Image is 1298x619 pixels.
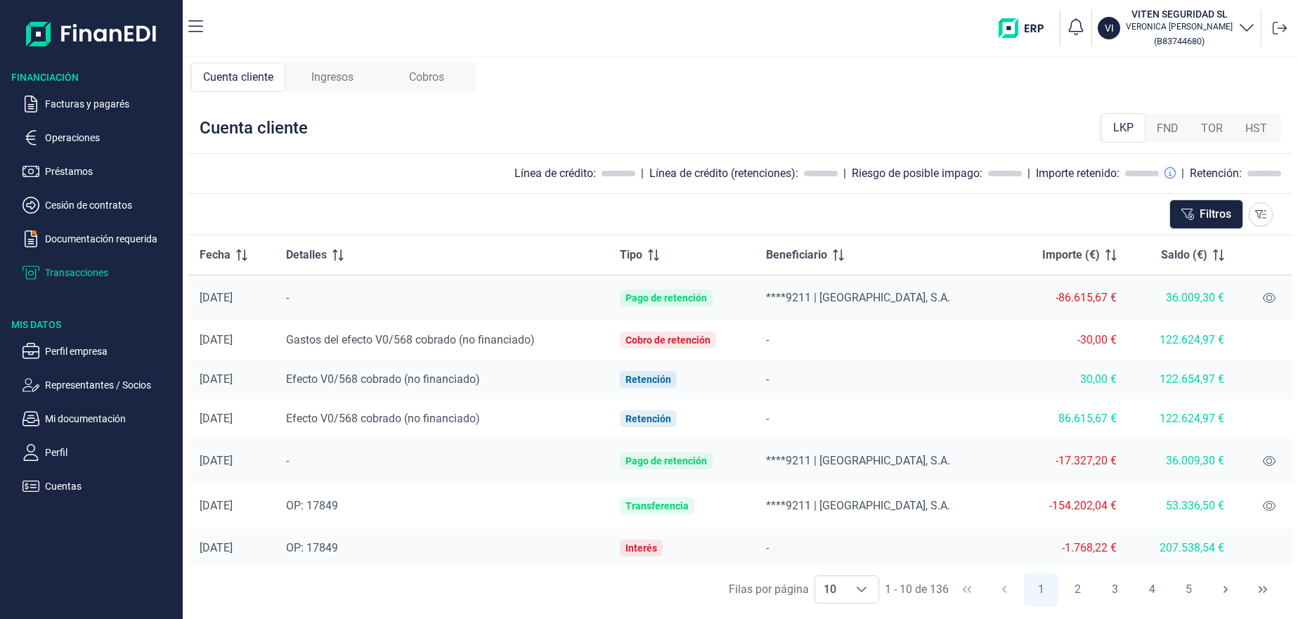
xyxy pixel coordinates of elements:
[766,541,769,554] span: -
[1234,115,1278,143] div: HST
[1139,412,1224,426] div: 122.624,97 €
[1157,120,1179,137] span: FND
[200,454,264,468] div: [DATE]
[45,444,177,461] p: Perfil
[1036,167,1119,181] div: Importe retenido:
[766,454,950,467] span: ****9211 | [GEOGRAPHIC_DATA], S.A.
[625,455,707,467] div: Pago de retención
[200,333,264,347] div: [DATE]
[200,541,264,555] div: [DATE]
[766,412,769,425] span: -
[1154,36,1205,46] small: Copiar cif
[1042,247,1100,263] span: Importe (€)
[1172,573,1206,606] button: Page 5
[729,581,809,598] div: Filas por página
[1098,573,1131,606] button: Page 3
[1146,115,1190,143] div: FND
[379,63,474,92] div: Cobros
[22,230,177,247] button: Documentación requerida
[950,573,984,606] button: First Page
[1020,412,1117,426] div: 86.615,67 €
[1126,7,1233,21] h3: VITEN SEGURIDAD SL
[625,542,657,554] div: Interés
[1139,454,1224,468] div: 36.009,30 €
[1209,573,1242,606] button: Next Page
[286,454,289,467] span: -
[852,167,982,181] div: Riesgo de posible impago:
[1190,167,1242,181] div: Retención:
[200,412,264,426] div: [DATE]
[45,129,177,146] p: Operaciones
[45,197,177,214] p: Cesión de contratos
[766,291,950,304] span: ****9211 | [GEOGRAPHIC_DATA], S.A.
[22,129,177,146] button: Operaciones
[1169,200,1243,229] button: Filtros
[203,69,273,86] span: Cuenta cliente
[1245,120,1267,137] span: HST
[625,292,707,304] div: Pago de retención
[22,377,177,393] button: Representantes / Socios
[200,499,264,513] div: [DATE]
[22,264,177,281] button: Transacciones
[641,165,644,182] div: |
[286,412,480,425] span: Efecto V0/568 cobrado (no financiado)
[766,499,950,512] span: ****9211 | [GEOGRAPHIC_DATA], S.A.
[815,576,845,603] span: 10
[286,291,289,304] span: -
[625,500,689,512] div: Transferencia
[286,333,535,346] span: Gastos del efecto V0/568 cobrado (no financiado)
[1098,7,1255,49] button: VIVITEN SEGURIDAD SLVERONICA [PERSON_NAME](B83744680)
[45,163,177,180] p: Préstamos
[286,541,338,554] span: OP: 17849
[1161,247,1207,263] span: Saldo (€)
[45,96,177,112] p: Facturas y pagarés
[45,410,177,427] p: Mi documentación
[1139,291,1224,305] div: 36.009,30 €
[766,247,827,263] span: Beneficiario
[22,478,177,495] button: Cuentas
[1113,119,1134,136] span: LKP
[22,410,177,427] button: Mi documentación
[1246,573,1280,606] button: Last Page
[285,63,379,92] div: Ingresos
[311,69,353,86] span: Ingresos
[200,117,308,139] div: Cuenta cliente
[987,573,1021,606] button: Previous Page
[1020,291,1117,305] div: -86.615,67 €
[649,167,798,181] div: Línea de crédito (retenciones):
[45,230,177,247] p: Documentación requerida
[766,372,769,386] span: -
[45,478,177,495] p: Cuentas
[885,584,949,595] span: 1 - 10 de 136
[1190,115,1234,143] div: TOR
[22,197,177,214] button: Cesión de contratos
[22,163,177,180] button: Préstamos
[843,165,846,182] div: |
[45,343,177,360] p: Perfil empresa
[1020,454,1117,468] div: -17.327,20 €
[1024,573,1058,606] button: Page 1
[1020,499,1117,513] div: -154.202,04 €
[1135,573,1169,606] button: Page 4
[514,167,596,181] div: Línea de crédito:
[845,576,878,603] div: Choose
[200,291,264,305] div: [DATE]
[1139,499,1224,513] div: 53.336,50 €
[1020,541,1117,555] div: -1.768,22 €
[1126,21,1233,32] p: VERONICA [PERSON_NAME]
[1139,541,1224,555] div: 207.538,54 €
[625,334,710,346] div: Cobro de retención
[286,372,480,386] span: Efecto V0/568 cobrado (no financiado)
[45,377,177,393] p: Representantes / Socios
[1105,21,1114,35] p: VI
[620,247,642,263] span: Tipo
[1201,120,1223,137] span: TOR
[766,333,769,346] span: -
[1020,333,1117,347] div: -30,00 €
[409,69,444,86] span: Cobros
[1020,372,1117,386] div: 30,00 €
[1027,165,1030,182] div: |
[22,444,177,461] button: Perfil
[999,18,1054,38] img: erp
[625,413,671,424] div: Retención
